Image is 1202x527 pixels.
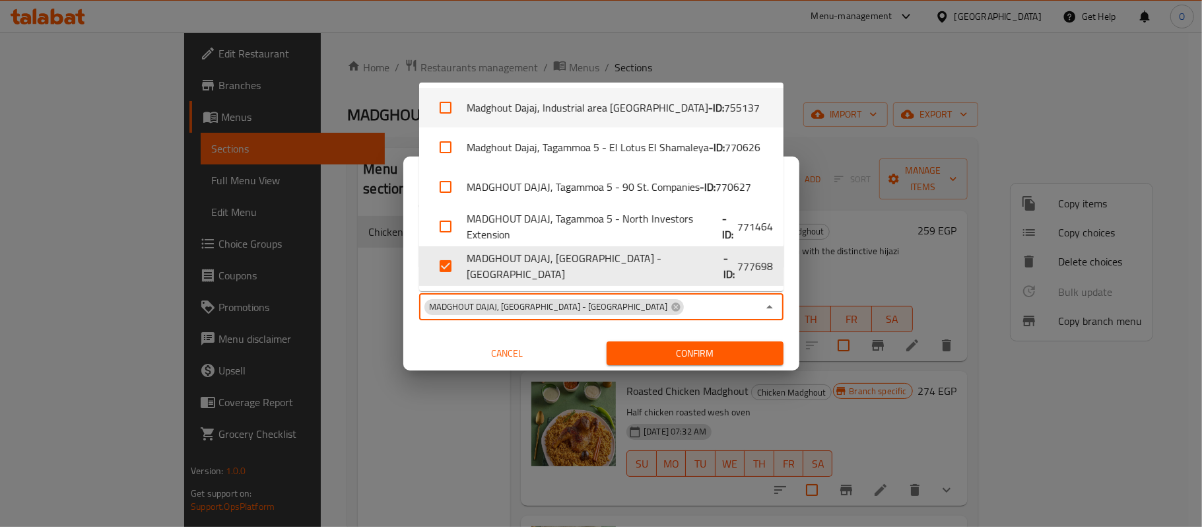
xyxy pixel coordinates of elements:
[709,139,725,155] b: - ID:
[737,219,773,234] span: 771464
[419,127,784,167] li: Madghout Dajaj, Tagammoa 5 - El Lotus El Shamaleya
[419,88,784,127] li: Madghout Dajaj, Industrial area [GEOGRAPHIC_DATA]
[419,207,784,246] li: MADGHOUT DAJAJ, Tagammoa 5 - North Investors Extension
[722,211,737,242] b: - ID:
[725,139,760,155] span: 770626
[723,250,737,282] b: - ID:
[424,345,591,362] span: Cancel
[716,179,751,195] span: 770627
[708,100,724,116] b: - ID:
[724,100,760,116] span: 755137
[617,345,773,362] span: Confirm
[419,167,784,207] li: MADGHOUT DAJAJ, Tagammoa 5 - 90 St. Companies
[737,258,773,274] span: 777698
[419,246,784,286] li: MADGHOUT DAJAJ, [GEOGRAPHIC_DATA] - [GEOGRAPHIC_DATA]
[424,299,684,315] div: MADGHOUT DAJAJ, [GEOGRAPHIC_DATA] - [GEOGRAPHIC_DATA]
[419,341,596,366] button: Cancel
[700,179,716,195] b: - ID:
[424,300,673,313] span: MADGHOUT DAJAJ, [GEOGRAPHIC_DATA] - [GEOGRAPHIC_DATA]
[760,298,779,316] button: Close
[607,341,784,366] button: Confirm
